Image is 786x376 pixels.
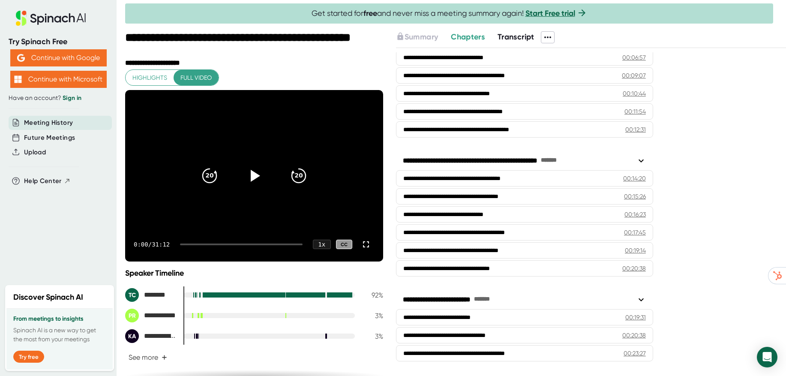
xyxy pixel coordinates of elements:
div: 00:09:07 [622,71,646,80]
div: 00:16:23 [624,210,646,219]
button: Help Center [24,176,71,186]
button: Chapters [451,31,485,43]
button: Try free [13,351,44,363]
span: Highlights [132,72,167,83]
span: Summary [405,32,438,42]
a: Sign in [63,94,81,102]
span: Full video [180,72,212,83]
button: Future Meetings [24,133,75,143]
h2: Discover Spinach AI [13,292,83,303]
span: Help Center [24,176,62,186]
div: 00:12:31 [625,125,646,134]
button: Summary [396,31,438,43]
div: 1 x [313,240,331,249]
div: PR [125,309,139,322]
div: Kyle Anderson [125,329,177,343]
a: Start Free trial [525,9,575,18]
div: 00:19:31 [625,313,646,322]
button: Upload [24,147,46,157]
div: 00:15:26 [624,192,646,201]
button: Highlights [126,70,174,86]
div: Upgrade to access [396,31,451,43]
h3: From meetings to insights [13,316,106,322]
div: 00:06:57 [622,53,646,62]
div: 3 % [362,312,383,320]
div: TC [125,288,139,302]
span: Chapters [451,32,485,42]
button: Meeting History [24,118,73,128]
div: 92 % [362,291,383,299]
div: 00:23:27 [624,349,646,358]
span: Get started for and never miss a meeting summary again! [312,9,587,18]
div: KA [125,329,139,343]
button: Continue with Google [10,49,107,66]
b: free [363,9,377,18]
button: Full video [174,70,219,86]
div: Paul Rizzuto [125,309,177,322]
div: Try Spinach Free [9,37,108,47]
img: Aehbyd4JwY73AAAAAElFTkSuQmCC [17,54,25,62]
div: 00:19:14 [625,246,646,255]
div: CC [336,240,352,250]
div: Open Intercom Messenger [757,347,777,367]
span: + [162,354,167,361]
div: 00:11:54 [624,107,646,116]
div: 00:17:45 [624,228,646,237]
div: 00:20:38 [622,264,646,273]
button: Continue with Microsoft [10,71,107,88]
button: See more+ [125,350,171,365]
div: Speaker Timeline [125,268,383,278]
div: Have an account? [9,94,108,102]
div: 0:00 / 31:12 [134,241,170,248]
div: 00:14:20 [623,174,646,183]
span: Transcript [498,32,534,42]
div: 00:20:38 [622,331,646,340]
div: Tim Cook [125,288,177,302]
div: 00:10:44 [623,89,646,98]
button: Transcript [498,31,534,43]
p: Spinach AI is a new way to get the most from your meetings [13,326,106,344]
div: 3 % [362,332,383,340]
